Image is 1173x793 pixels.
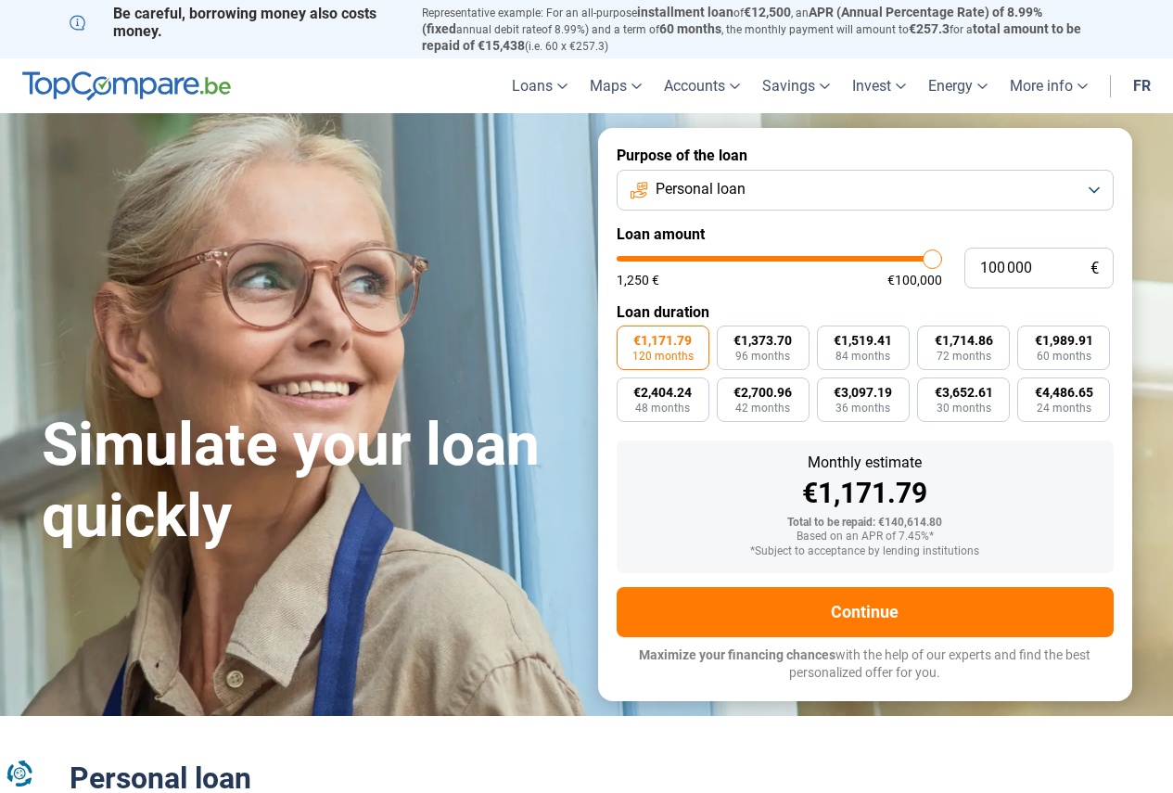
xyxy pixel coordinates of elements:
[1122,58,1162,113] a: fr
[835,402,890,415] font: 36 months
[999,58,1099,113] a: More info
[852,77,891,95] font: Invest
[1037,350,1091,363] font: 60 months
[735,350,790,363] font: 96 months
[917,58,999,113] a: Energy
[422,5,1042,36] font: APR (Annual Percentage Rate) of 8.99% (
[1010,77,1073,95] font: More info
[422,6,637,19] font: Representative example: For an all-purpose
[659,21,721,36] font: 60 months
[744,5,791,19] font: €12,500
[834,333,892,348] font: €1,519.41
[542,23,659,36] font: of 8.99%) and a term of
[590,77,627,95] font: Maps
[751,58,841,113] a: Savings
[422,21,1081,53] font: total amount to be repaid of €15,438
[802,477,927,509] font: €1,171.79
[42,410,540,551] font: Simulate your loan quickly
[656,180,746,198] font: Personal loan
[617,147,747,164] font: Purpose of the loan
[617,273,659,288] font: 1,250 €
[935,333,993,348] font: €1,714.86
[1090,259,1099,277] font: €
[787,516,942,529] font: Total to be repaid: €140,614.80
[456,23,542,36] font: annual debit rate
[579,58,653,113] a: Maps
[808,454,922,471] font: Monthly estimate
[762,77,815,95] font: Savings
[733,333,792,348] font: €1,373.70
[525,40,608,53] font: (i.e. 60 x €257.3)
[928,77,973,95] font: Energy
[791,6,809,19] font: , an
[1133,77,1151,95] font: fr
[617,225,705,243] font: Loan amount
[635,402,690,415] font: 48 months
[797,530,934,543] font: Based on an APR of 7.45%*
[733,6,744,19] font: of
[937,350,991,363] font: 72 months
[113,5,376,40] font: Be careful, borrowing money also costs money.
[789,647,1090,681] font: with the help of our experts and find the best personalized offer for you.
[617,170,1114,211] button: Personal loan
[512,77,553,95] font: Loans
[633,333,692,348] font: €1,171.79
[633,385,692,400] font: €2,404.24
[835,350,890,363] font: 84 months
[653,58,751,113] a: Accounts
[937,402,991,415] font: 30 months
[22,71,231,101] img: TopCompare
[501,58,579,113] a: Loans
[1037,402,1091,415] font: 24 months
[721,23,909,36] font: , the monthly payment will amount to
[632,350,694,363] font: 120 months
[637,5,733,19] font: installment loan
[639,647,835,662] font: Maximize your financing chances
[1035,385,1093,400] font: €4,486.65
[950,23,973,36] font: for a
[909,21,950,36] font: €257.3
[427,21,456,36] font: fixed
[935,385,993,400] font: €3,652.61
[834,385,892,400] font: €3,097.19
[664,77,725,95] font: Accounts
[617,303,709,321] font: Loan duration
[733,385,792,400] font: €2,700.96
[841,58,917,113] a: Invest
[831,602,899,621] font: Continue
[1035,333,1093,348] font: €1,989.91
[750,544,979,557] font: *Subject to acceptance by lending institutions
[887,273,942,288] font: €100,000
[617,587,1114,637] button: Continue
[735,402,790,415] font: 42 months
